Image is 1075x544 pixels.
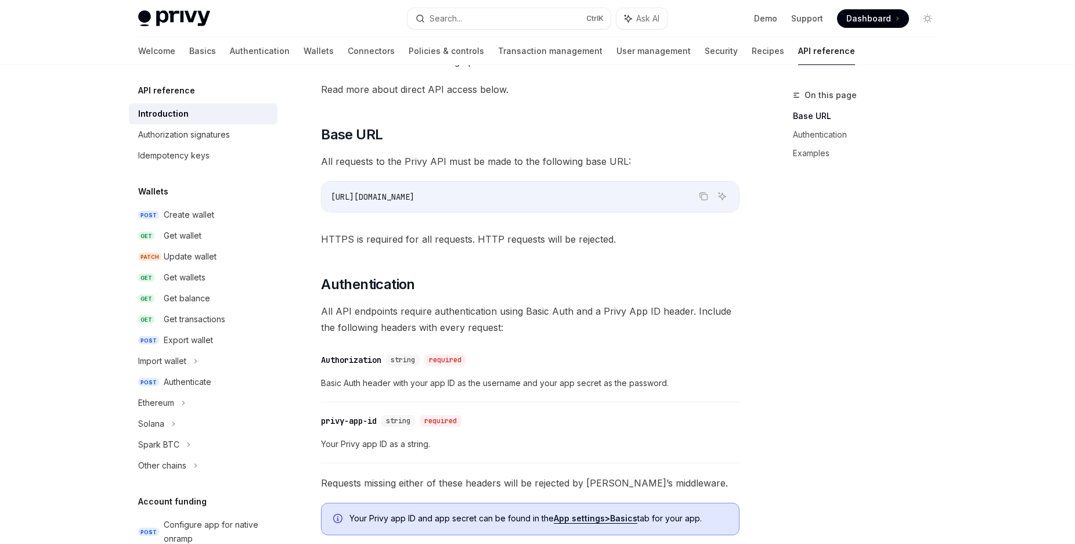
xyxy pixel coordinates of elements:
[409,37,484,65] a: Policies & controls
[805,88,857,102] span: On this page
[304,37,334,65] a: Wallets
[164,291,210,305] div: Get balance
[715,189,730,204] button: Ask AI
[138,10,210,27] img: light logo
[705,37,738,65] a: Security
[230,37,290,65] a: Authentication
[129,103,277,124] a: Introduction
[164,375,211,389] div: Authenticate
[321,275,415,294] span: Authentication
[348,37,395,65] a: Connectors
[138,273,154,282] span: GET
[498,37,603,65] a: Transaction management
[138,149,210,163] div: Idempotency keys
[138,253,161,261] span: PATCH
[164,333,213,347] div: Export wallet
[793,107,946,125] a: Base URL
[321,81,739,98] span: Read more about direct API access below.
[793,125,946,144] a: Authentication
[129,288,277,309] a: GETGet balance
[129,330,277,351] a: POSTExport wallet
[636,13,659,24] span: Ask AI
[791,13,823,24] a: Support
[164,208,214,222] div: Create wallet
[349,513,727,524] span: Your Privy app ID and app secret can be found in the tab for your app.
[138,459,186,473] div: Other chains
[321,153,739,170] span: All requests to the Privy API must be made to the following base URL:
[696,189,711,204] button: Copy the contents from the code block
[164,312,225,326] div: Get transactions
[138,128,230,142] div: Authorization signatures
[129,124,277,145] a: Authorization signatures
[138,185,168,199] h5: Wallets
[164,250,217,264] div: Update wallet
[138,107,189,121] div: Introduction
[321,231,739,247] span: HTTPS is required for all requests. HTTP requests will be rejected.
[798,37,855,65] a: API reference
[754,13,777,24] a: Demo
[386,416,410,426] span: string
[321,303,739,336] span: All API endpoints require authentication using Basic Auth and a Privy App ID header. Include the ...
[837,9,909,28] a: Dashboard
[430,12,462,26] div: Search...
[321,437,739,451] span: Your Privy app ID as a string.
[321,125,383,144] span: Base URL
[138,336,159,345] span: POST
[138,378,159,387] span: POST
[610,513,637,523] strong: Basics
[616,8,668,29] button: Ask AI
[129,372,277,392] a: POSTAuthenticate
[138,528,159,536] span: POST
[846,13,891,24] span: Dashboard
[138,315,154,324] span: GET
[189,37,216,65] a: Basics
[138,294,154,303] span: GET
[129,145,277,166] a: Idempotency keys
[129,267,277,288] a: GETGet wallets
[138,438,179,452] div: Spark BTC
[138,396,174,410] div: Ethereum
[164,271,205,284] div: Get wallets
[138,84,195,98] h5: API reference
[321,354,381,366] div: Authorization
[793,144,946,163] a: Examples
[138,37,175,65] a: Welcome
[129,309,277,330] a: GETGet transactions
[321,475,739,491] span: Requests missing either of these headers will be rejected by [PERSON_NAME]’s middleware.
[138,232,154,240] span: GET
[321,415,377,427] div: privy-app-id
[331,192,414,202] span: [URL][DOMAIN_NAME]
[138,211,159,219] span: POST
[586,14,604,23] span: Ctrl K
[138,417,164,431] div: Solana
[129,246,277,267] a: PATCHUpdate wallet
[333,514,345,525] svg: Info
[616,37,691,65] a: User management
[554,513,605,523] strong: App settings
[420,415,461,427] div: required
[129,204,277,225] a: POSTCreate wallet
[391,355,415,365] span: string
[918,9,937,28] button: Toggle dark mode
[407,8,611,29] button: Search...CtrlK
[554,513,637,524] a: App settings>Basics
[424,354,466,366] div: required
[752,37,784,65] a: Recipes
[164,229,201,243] div: Get wallet
[138,354,186,368] div: Import wallet
[138,495,207,509] h5: Account funding
[129,225,277,246] a: GETGet wallet
[321,376,739,390] span: Basic Auth header with your app ID as the username and your app secret as the password.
